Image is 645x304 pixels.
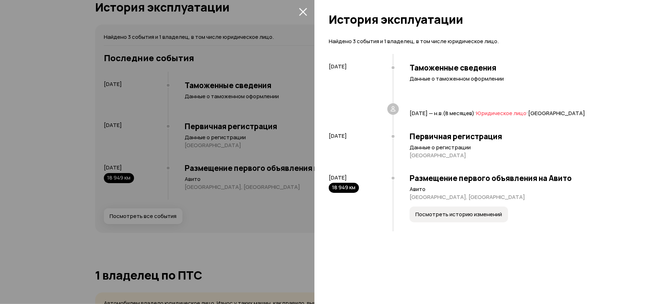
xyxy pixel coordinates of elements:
[415,211,502,218] span: Посмотреть историю изменений
[329,37,623,45] p: Найдено 3 события и 1 владелец, в том числе юридическое лицо.
[329,132,347,140] span: [DATE]
[410,75,623,82] p: Данные о таможенном оформлении
[410,144,623,151] p: Данные о регистрации
[297,6,309,17] button: закрыть
[410,207,508,222] button: Посмотреть историю изменений
[474,106,476,118] span: ·
[329,174,347,181] span: [DATE]
[410,194,623,201] p: [GEOGRAPHIC_DATA], [GEOGRAPHIC_DATA]
[410,132,623,141] h3: Первичная регистрация
[410,173,623,183] h3: Размещение первого объявления на Авито
[476,109,526,117] span: Юридическое лицо
[410,63,623,72] h3: Таможенные сведения
[410,109,474,117] span: [DATE] — н.в. ( 8 месяцев )
[526,106,528,118] span: ·
[329,63,347,70] span: [DATE]
[329,183,359,193] div: 18 949 км
[528,109,585,117] span: [GEOGRAPHIC_DATA]
[410,186,623,193] p: Авито
[410,152,623,159] p: [GEOGRAPHIC_DATA]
